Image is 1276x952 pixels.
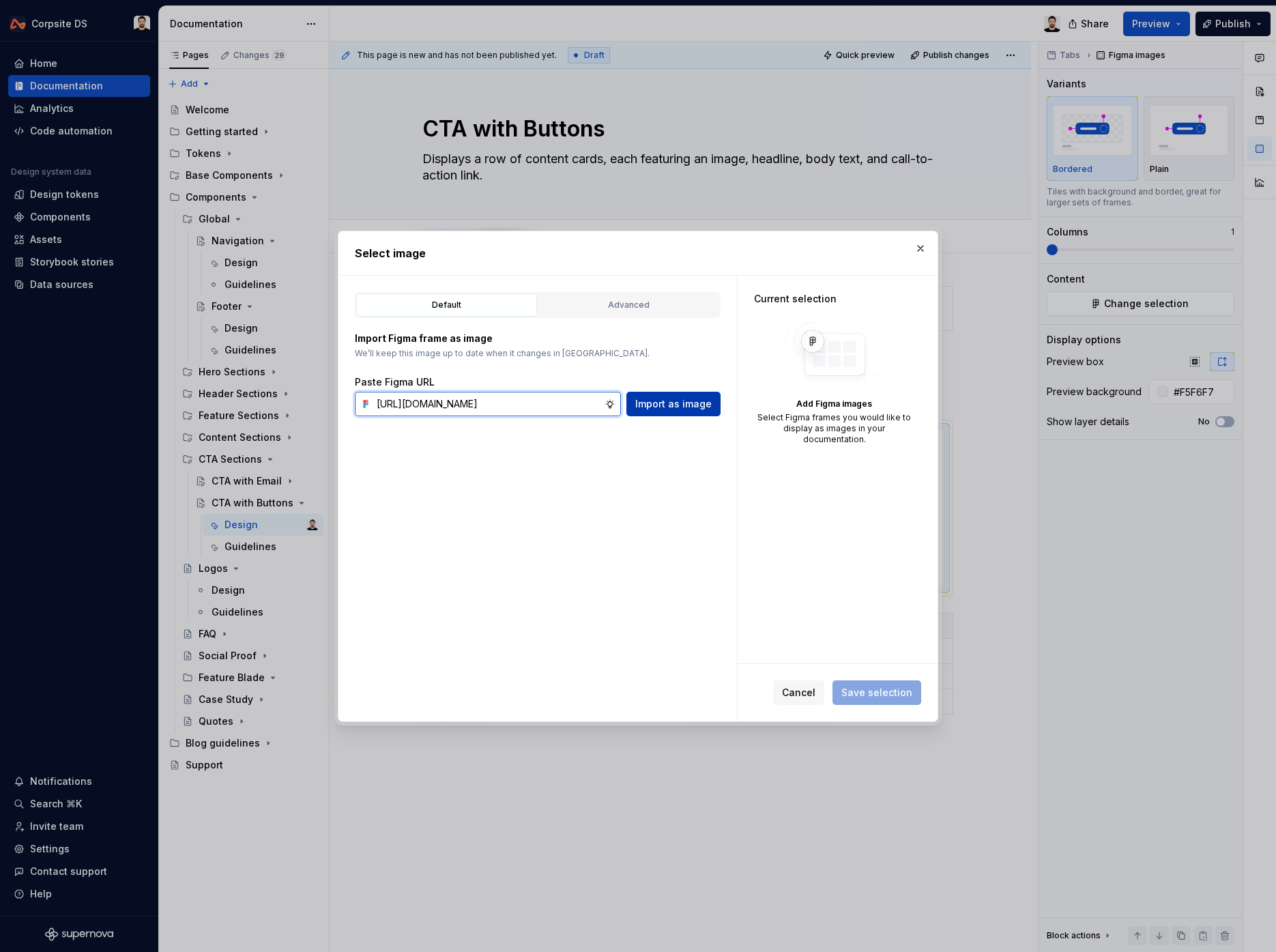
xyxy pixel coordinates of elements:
div: Select Figma frames you would like to display as images in your documentation. [754,412,914,445]
h2: Select image [355,245,921,261]
input: https://figma.com/file... [371,392,605,416]
div: Add Figma images [754,399,914,409]
button: Import as image [626,392,721,416]
span: Import as image [635,397,712,411]
div: Default [361,298,532,312]
p: Import Figma frame as image [355,332,721,345]
div: Advanced [543,298,714,312]
span: Cancel [782,686,815,699]
label: Paste Figma URL [355,375,435,389]
div: Current selection [754,292,914,306]
p: We’ll keep this image up to date when it changes in [GEOGRAPHIC_DATA]. [355,348,721,359]
button: Cancel [773,680,824,705]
